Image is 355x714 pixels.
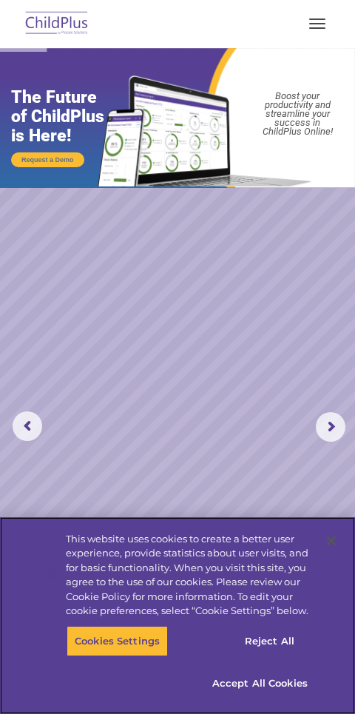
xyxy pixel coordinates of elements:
[261,86,306,97] span: Last name
[223,626,316,657] button: Reject All
[315,525,348,557] button: Close
[18,548,65,595] img: Company Logo
[66,532,309,619] div: This website uses cookies to create a better user experience, provide statistics about user visit...
[261,146,324,158] span: Phone number
[22,7,92,41] img: ChildPlus by Procare Solutions
[67,626,168,657] button: Cookies Settings
[245,92,350,136] rs-layer: Boost your productivity and streamline your success in ChildPlus Online!
[11,152,84,167] a: Request a Demo
[204,668,316,699] button: Accept All Cookies
[11,88,124,146] rs-layer: The Future of ChildPlus is Here!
